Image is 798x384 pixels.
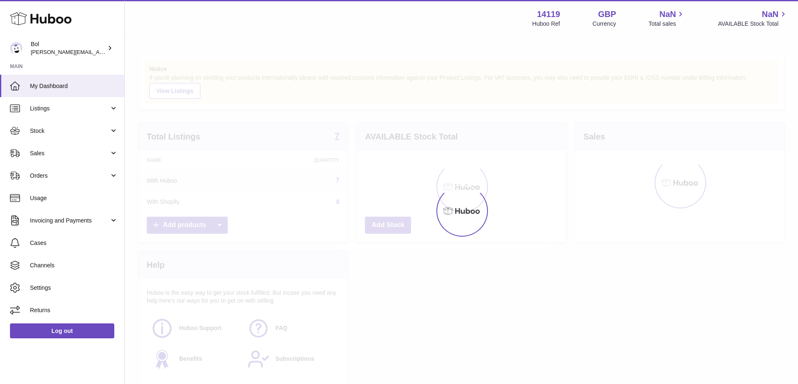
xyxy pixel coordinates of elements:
a: NaN AVAILABLE Stock Total [718,9,788,28]
span: NaN [762,9,778,20]
span: Listings [30,105,109,113]
span: Usage [30,194,118,202]
img: Scott.Sutcliffe@bolfoods.com [10,42,22,54]
span: NaN [659,9,676,20]
span: Invoicing and Payments [30,217,109,225]
div: Bol [31,40,106,56]
span: My Dashboard [30,82,118,90]
span: Returns [30,306,118,314]
span: Orders [30,172,109,180]
span: [PERSON_NAME][EMAIL_ADDRESS][PERSON_NAME][DOMAIN_NAME] [31,49,211,55]
span: Sales [30,149,109,157]
a: Log out [10,323,114,338]
span: Stock [30,127,109,135]
div: Currency [593,20,616,28]
span: Channels [30,262,118,269]
strong: GBP [598,9,616,20]
strong: 14119 [537,9,560,20]
span: Total sales [648,20,685,28]
span: Settings [30,284,118,292]
a: NaN Total sales [648,9,685,28]
span: AVAILABLE Stock Total [718,20,788,28]
div: Huboo Ref [532,20,560,28]
span: Cases [30,239,118,247]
